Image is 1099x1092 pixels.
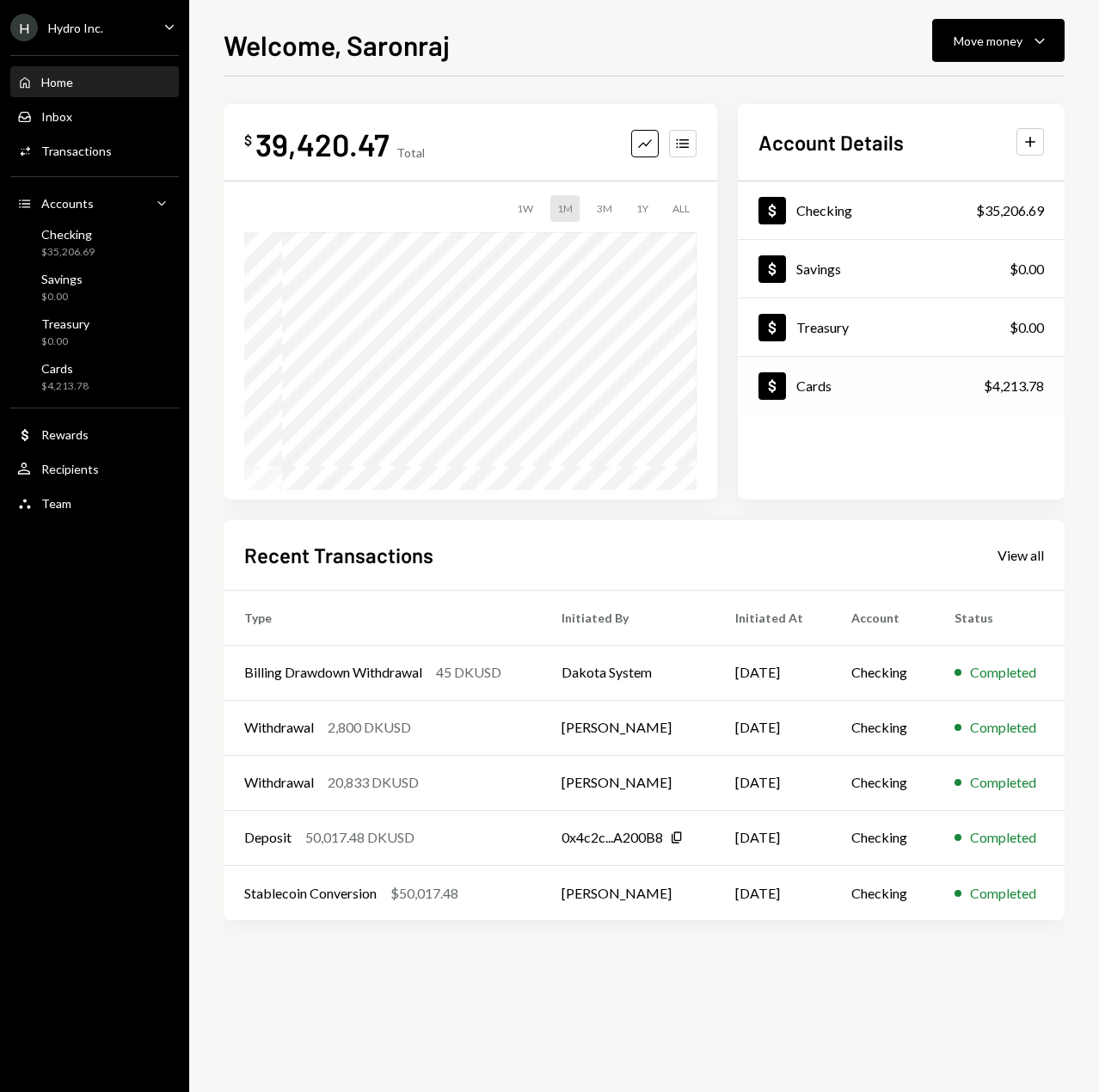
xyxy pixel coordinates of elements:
[666,195,697,222] div: ALL
[10,356,179,397] a: Cards$4,213.78
[796,319,849,335] div: Treasury
[10,222,179,263] a: Checking$35,206.69
[244,883,377,904] div: Stablecoin Conversion
[738,240,1065,298] a: Savings$0.00
[984,376,1044,396] div: $4,213.78
[970,883,1036,904] div: Completed
[562,827,663,848] div: 0x4c2c...A200B8
[41,462,99,476] div: Recipients
[41,496,71,511] div: Team
[305,827,414,848] div: 50,017.48 DKUSD
[10,453,179,484] a: Recipients
[738,181,1065,239] a: Checking$35,206.69
[436,662,501,683] div: 45 DKUSD
[10,187,179,218] a: Accounts
[244,827,292,848] div: Deposit
[541,865,715,920] td: [PERSON_NAME]
[831,865,934,920] td: Checking
[244,772,314,793] div: Withdrawal
[510,195,540,222] div: 1W
[224,28,450,62] h1: Welcome, Saronraj
[550,195,580,222] div: 1M
[244,717,314,738] div: Withdrawal
[10,135,179,166] a: Transactions
[41,316,89,331] div: Treasury
[1010,317,1044,338] div: $0.00
[738,298,1065,356] a: Treasury$0.00
[590,195,619,222] div: 3M
[328,717,411,738] div: 2,800 DKUSD
[41,272,83,286] div: Savings
[10,311,179,353] a: Treasury$0.00
[41,75,73,89] div: Home
[41,109,72,124] div: Inbox
[41,227,95,242] div: Checking
[41,245,95,260] div: $35,206.69
[796,261,841,277] div: Savings
[255,125,390,163] div: 39,420.47
[954,32,1022,50] div: Move money
[715,755,831,810] td: [DATE]
[10,101,179,132] a: Inbox
[831,810,934,865] td: Checking
[715,645,831,700] td: [DATE]
[715,865,831,920] td: [DATE]
[244,541,433,569] h2: Recent Transactions
[48,21,103,35] div: Hydro Inc.
[976,200,1044,221] div: $35,206.69
[41,334,89,349] div: $0.00
[831,755,934,810] td: Checking
[541,645,715,700] td: Dakota System
[41,379,89,394] div: $4,213.78
[715,590,831,645] th: Initiated At
[831,700,934,755] td: Checking
[629,195,655,222] div: 1Y
[831,645,934,700] td: Checking
[41,144,112,158] div: Transactions
[41,196,94,211] div: Accounts
[10,488,179,518] a: Team
[10,267,179,308] a: Savings$0.00
[970,772,1036,793] div: Completed
[932,19,1065,62] button: Move money
[41,290,83,304] div: $0.00
[758,128,904,156] h2: Account Details
[396,145,425,160] div: Total
[10,14,38,41] div: H
[998,547,1044,564] div: View all
[41,361,89,376] div: Cards
[715,700,831,755] td: [DATE]
[738,357,1065,414] a: Cards$4,213.78
[41,427,89,442] div: Rewards
[796,202,852,218] div: Checking
[541,700,715,755] td: [PERSON_NAME]
[970,717,1036,738] div: Completed
[541,590,715,645] th: Initiated By
[970,662,1036,683] div: Completed
[244,132,252,149] div: $
[831,590,934,645] th: Account
[998,545,1044,564] a: View all
[934,590,1065,645] th: Status
[10,66,179,97] a: Home
[796,377,832,394] div: Cards
[541,755,715,810] td: [PERSON_NAME]
[970,827,1036,848] div: Completed
[715,810,831,865] td: [DATE]
[10,419,179,450] a: Rewards
[328,772,419,793] div: 20,833 DKUSD
[244,662,422,683] div: Billing Drawdown Withdrawal
[1010,259,1044,279] div: $0.00
[224,590,541,645] th: Type
[390,883,458,904] div: $50,017.48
